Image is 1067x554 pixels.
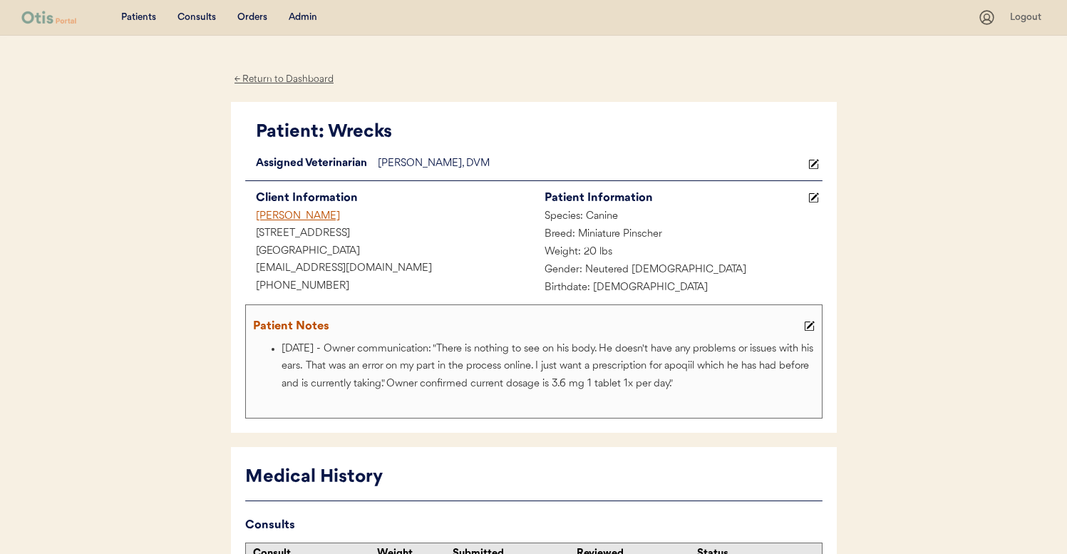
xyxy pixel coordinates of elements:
div: Patient Notes [253,317,800,337]
div: Orders [237,11,267,25]
div: Patients [121,11,156,25]
div: Medical History [245,464,823,491]
div: Breed: Miniature Pinscher [534,226,823,244]
div: [PERSON_NAME], DVM [378,155,805,173]
div: Client Information [256,188,534,208]
li: [DATE] - Owner communication: "There is nothing to see on his body. He doesn't have any problems ... [282,341,818,394]
div: Weight: 20 lbs [534,244,823,262]
div: ← Return to Dashboard [231,71,338,88]
div: Patient: Wrecks [256,119,823,146]
div: [EMAIL_ADDRESS][DOMAIN_NAME] [245,260,534,278]
div: [STREET_ADDRESS] [245,225,534,243]
div: Logout [1010,11,1046,25]
div: Species: Canine [534,208,823,226]
div: Admin [289,11,317,25]
div: Patient Information [545,188,805,208]
div: [PERSON_NAME] [245,208,534,226]
div: Consults [245,515,823,535]
div: [GEOGRAPHIC_DATA] [245,243,534,261]
div: Birthdate: [DEMOGRAPHIC_DATA] [534,279,823,297]
div: Assigned Veterinarian [245,155,378,173]
div: [PHONE_NUMBER] [245,278,534,296]
div: Consults [177,11,216,25]
div: Gender: Neutered [DEMOGRAPHIC_DATA] [534,262,823,279]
